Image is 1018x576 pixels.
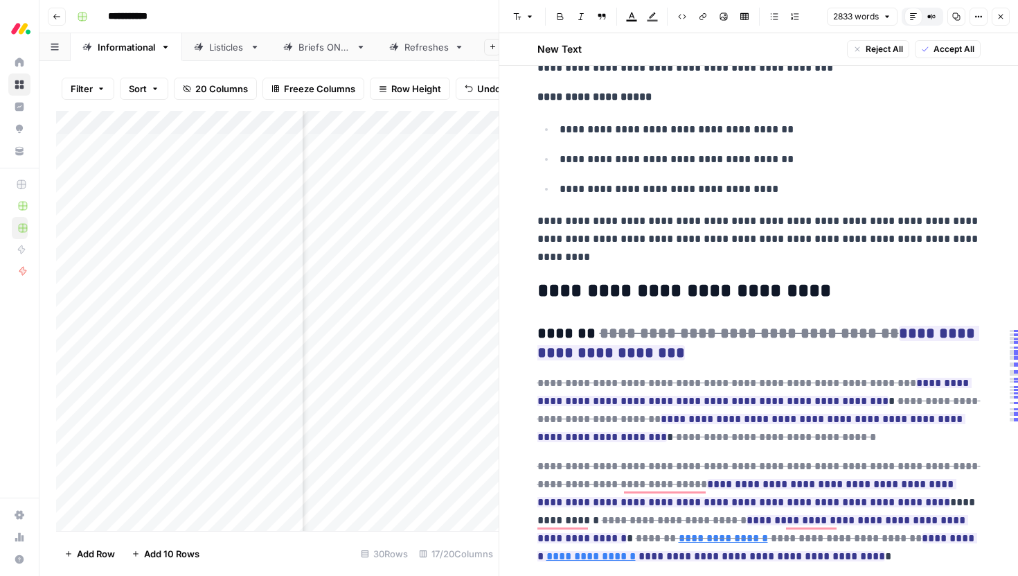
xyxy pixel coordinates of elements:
div: Informational [98,40,155,54]
button: Row Height [370,78,450,100]
button: 2833 words [827,8,898,26]
a: Listicles [182,33,271,61]
a: Briefs ONLY [271,33,377,61]
button: Accept All [915,40,981,58]
button: Sort [120,78,168,100]
button: 20 Columns [174,78,257,100]
span: 20 Columns [195,82,248,96]
a: Refreshes [377,33,476,61]
button: Reject All [847,40,909,58]
img: Monday.com Logo [8,16,33,41]
button: Undo [456,78,510,100]
span: Freeze Columns [284,82,355,96]
h2: New Text [537,42,582,56]
a: Opportunities [8,118,30,140]
button: Add 10 Rows [123,543,208,565]
a: Home [8,51,30,73]
a: Browse [8,73,30,96]
a: Usage [8,526,30,548]
span: Add Row [77,547,115,561]
a: Insights [8,96,30,118]
button: Freeze Columns [262,78,364,100]
div: Briefs ONLY [298,40,350,54]
button: Workspace: Monday.com [8,11,30,46]
span: Row Height [391,82,441,96]
button: Add Row [56,543,123,565]
span: Filter [71,82,93,96]
span: Accept All [934,43,974,55]
a: Your Data [8,140,30,162]
div: 30 Rows [355,543,413,565]
div: 17/20 Columns [413,543,499,565]
a: Informational [71,33,182,61]
div: Listicles [209,40,244,54]
button: Help + Support [8,548,30,570]
span: 2833 words [833,10,879,23]
span: Reject All [866,43,903,55]
span: Undo [477,82,501,96]
button: Filter [62,78,114,100]
div: Refreshes [404,40,449,54]
span: Add 10 Rows [144,547,199,561]
span: Sort [129,82,147,96]
a: Settings [8,504,30,526]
